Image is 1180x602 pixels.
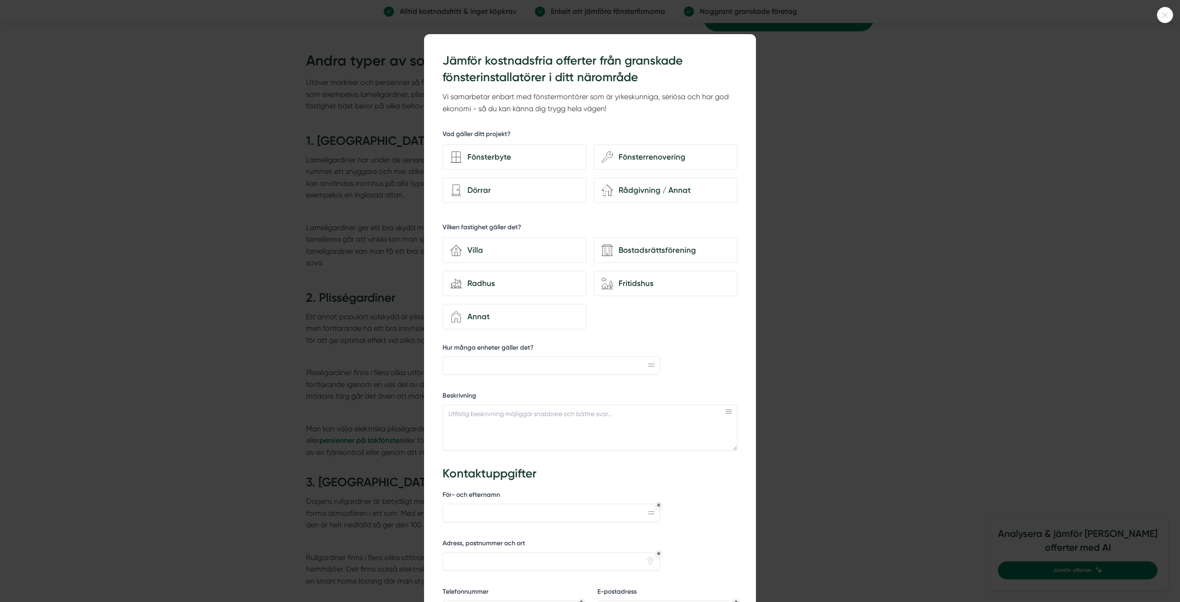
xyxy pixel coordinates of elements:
div: Obligatoriskt [657,552,661,555]
h3: Kontaktuppgifter [442,465,737,482]
div: Obligatoriskt [657,503,661,507]
label: Hur många enheter gäller det? [442,343,660,355]
h3: Jämför kostnadsfria offerter från granskade fönsterinstallatörer i ditt närområde [442,53,737,86]
label: E-postadress [597,587,737,599]
label: Beskrivning [442,391,737,403]
label: Telefonnummer [442,587,583,599]
h5: Vilken fastighet gäller det? [442,223,521,234]
label: Adress, postnummer och ort [442,539,660,550]
label: För- och efternamn [442,490,660,502]
p: Vi samarbetar enbart med fönstermontörer som är yrkeskunniga, seriösa och har god ekonomi - så du... [442,91,737,115]
h5: Vad gäller ditt projekt? [442,130,511,141]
